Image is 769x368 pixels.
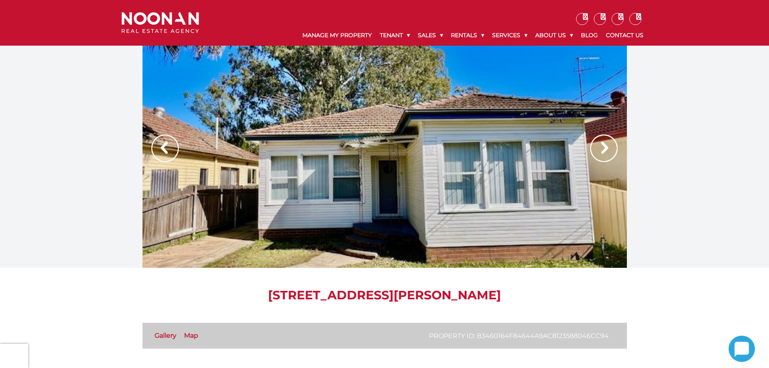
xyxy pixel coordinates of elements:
[602,25,647,46] a: Contact Us
[184,332,198,339] a: Map
[298,25,376,46] a: Manage My Property
[577,25,602,46] a: Blog
[429,331,609,341] p: Property ID: b3460164f84644a9ac8123588046cc94
[142,288,627,303] h1: [STREET_ADDRESS][PERSON_NAME]
[447,25,488,46] a: Rentals
[155,332,176,339] a: Gallery
[531,25,577,46] a: About Us
[414,25,447,46] a: Sales
[590,135,618,162] img: Arrow slider
[376,25,414,46] a: Tenant
[151,135,179,162] img: Arrow slider
[488,25,531,46] a: Services
[122,12,199,34] img: Noonan Real Estate Agency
